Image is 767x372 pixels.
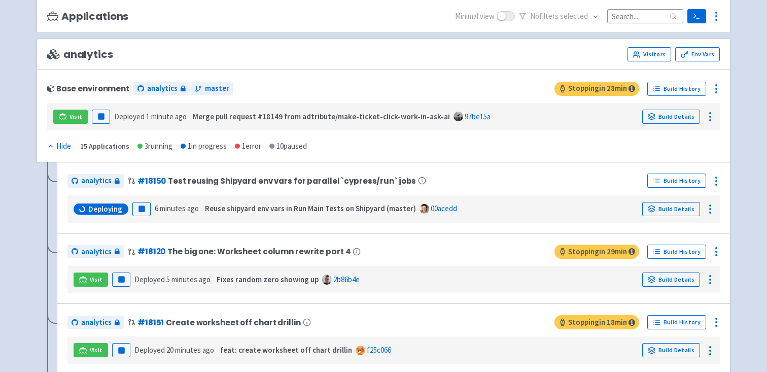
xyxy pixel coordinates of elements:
[47,11,128,22] h3: Applications
[90,276,103,284] span: Visit
[647,245,706,259] a: Build History
[193,112,450,121] strong: Merge pull request #18149 from adtribute/make-ticket-click-work-in-ask-ai
[465,112,491,121] a: 97be15a
[367,345,391,355] a: f25c066
[560,11,588,21] span: selected
[112,273,130,287] button: Pause
[47,84,129,93] div: Base environment
[642,273,700,287] a: Build Details
[181,141,227,152] div: 1 in progress
[88,204,122,214] span: Deploying
[67,316,124,329] a: analytics
[607,9,683,23] input: Search...
[147,83,178,94] span: analytics
[47,141,71,152] div: Hide
[166,318,300,327] span: Create worksheet off chart drillin
[47,141,72,152] button: Hide
[205,204,416,213] strong: Reuse shipyard env vars in Run Main Tests on Shipyard (master)
[137,317,164,328] a: #18151
[554,82,639,96] span: Stopping in 28 min
[191,82,233,95] a: master
[132,202,151,216] button: Pause
[455,11,495,22] span: Minimal view
[81,175,112,187] span: analytics
[220,345,352,355] strong: feat: create worksheet off chart drillin
[642,110,700,124] a: Build Details
[114,112,187,121] span: Deployed
[47,49,113,60] span: analytics
[134,275,211,284] span: Deployed
[269,141,307,152] div: 10 paused
[168,177,416,185] span: Test reusing Shipyard env vars for parallel `cypress/run` jobs
[554,245,639,259] span: Stopping in 29 min
[90,346,103,354] span: Visit
[166,345,214,355] time: 20 minutes ago
[74,343,108,357] a: Visit
[92,110,110,124] button: Pause
[74,273,108,287] a: Visit
[134,345,214,355] span: Deployed
[333,275,360,284] a: 2b86b4e
[53,110,88,124] a: Visit
[166,275,211,284] time: 5 minutes ago
[133,82,190,95] a: analytics
[687,9,706,23] a: Terminal
[647,315,706,329] a: Build History
[137,246,165,257] a: #18120
[642,202,700,216] a: Build Details
[530,11,588,22] span: No filter s
[146,112,187,121] time: 1 minute ago
[112,343,130,357] button: Pause
[67,174,124,188] a: analytics
[81,246,112,258] span: analytics
[167,247,351,256] span: The big one: Worksheet column rewrite part 4
[554,315,639,329] span: Stopping in 18 min
[205,83,229,94] span: master
[81,317,112,328] span: analytics
[431,204,457,213] a: 00acedd
[67,245,124,259] a: analytics
[137,176,166,186] a: #18150
[675,47,720,61] a: Env Vars
[627,47,671,61] a: Visitors
[137,141,172,152] div: 3 running
[647,174,706,188] a: Build History
[235,141,261,152] div: 1 error
[642,343,700,357] a: Build Details
[69,113,83,121] span: Visit
[647,82,706,96] a: Build History
[155,204,199,213] time: 6 minutes ago
[217,275,319,284] strong: Fixes random zero showing up
[80,141,129,152] div: 15 Applications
